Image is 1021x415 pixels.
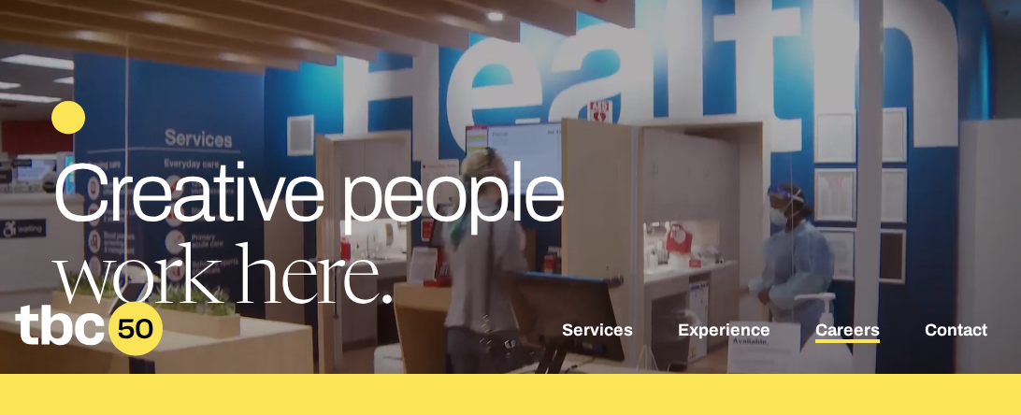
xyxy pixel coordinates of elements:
a: Services [562,321,633,343]
span: Creative people [51,149,565,237]
a: Experience [678,321,770,343]
a: Careers [815,321,880,343]
span: work here. [51,242,393,324]
a: Contact [925,321,987,343]
a: Home [15,343,163,363]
